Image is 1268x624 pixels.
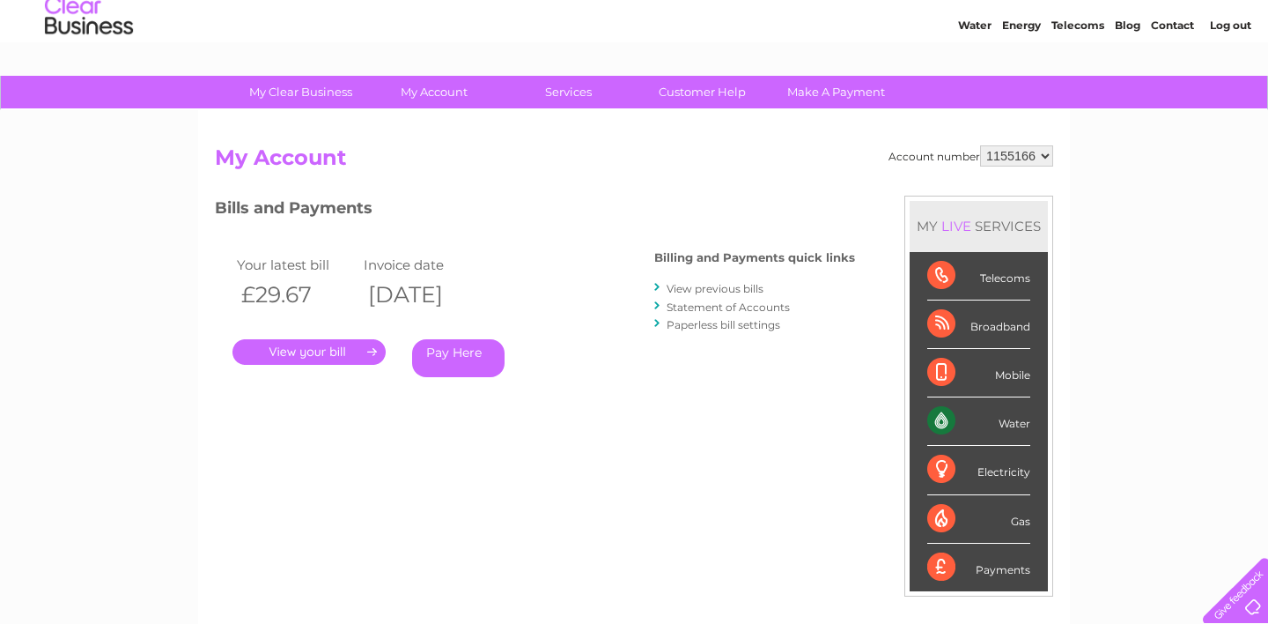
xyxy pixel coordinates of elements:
div: LIVE [938,218,975,234]
a: Contact [1151,75,1194,88]
div: Mobile [927,349,1030,397]
a: . [232,339,386,365]
a: View previous bills [667,282,763,295]
a: Log out [1210,75,1251,88]
a: Water [958,75,992,88]
th: £29.67 [232,277,359,313]
td: Invoice date [359,253,486,277]
h4: Billing and Payments quick links [654,251,855,264]
a: My Account [362,76,507,108]
a: Telecoms [1051,75,1104,88]
a: Blog [1115,75,1140,88]
h2: My Account [215,145,1053,179]
a: Make A Payment [763,76,909,108]
td: Your latest bill [232,253,359,277]
img: logo.png [44,46,134,100]
a: Services [496,76,641,108]
a: Pay Here [412,339,505,377]
h3: Bills and Payments [215,196,855,227]
a: Energy [1002,75,1041,88]
div: Account number [888,145,1053,167]
a: My Clear Business [228,76,373,108]
a: Statement of Accounts [667,301,790,314]
div: Gas [927,495,1030,544]
a: 0333 014 3131 [936,9,1058,31]
th: [DATE] [359,277,486,313]
a: Paperless bill settings [667,318,780,331]
div: MY SERVICES [910,201,1048,251]
div: Payments [927,544,1030,591]
div: Broadband [927,301,1030,349]
div: Clear Business is a trading name of Verastar Limited (registered in [GEOGRAPHIC_DATA] No. 3667643... [219,10,1051,85]
div: Electricity [927,446,1030,494]
div: Telecoms [927,252,1030,301]
a: Customer Help [630,76,775,108]
div: Water [927,397,1030,446]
